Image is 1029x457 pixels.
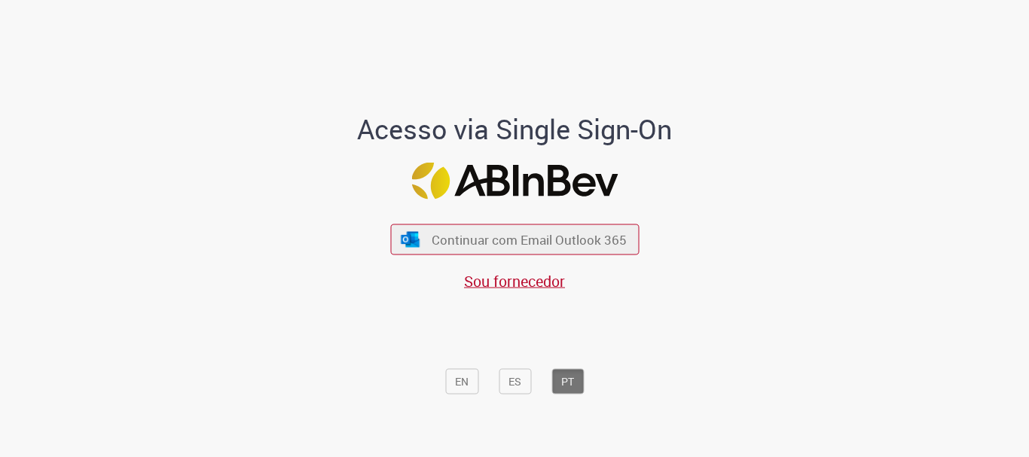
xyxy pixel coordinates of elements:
button: PT [551,369,584,395]
h1: Acesso via Single Sign-On [306,114,724,145]
button: ícone Azure/Microsoft 360 Continuar com Email Outlook 365 [390,224,639,255]
img: ícone Azure/Microsoft 360 [400,231,421,247]
img: Logo ABInBev [411,163,618,200]
a: Sou fornecedor [464,271,565,291]
span: Continuar com Email Outlook 365 [432,231,627,248]
button: EN [445,369,478,395]
button: ES [499,369,531,395]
